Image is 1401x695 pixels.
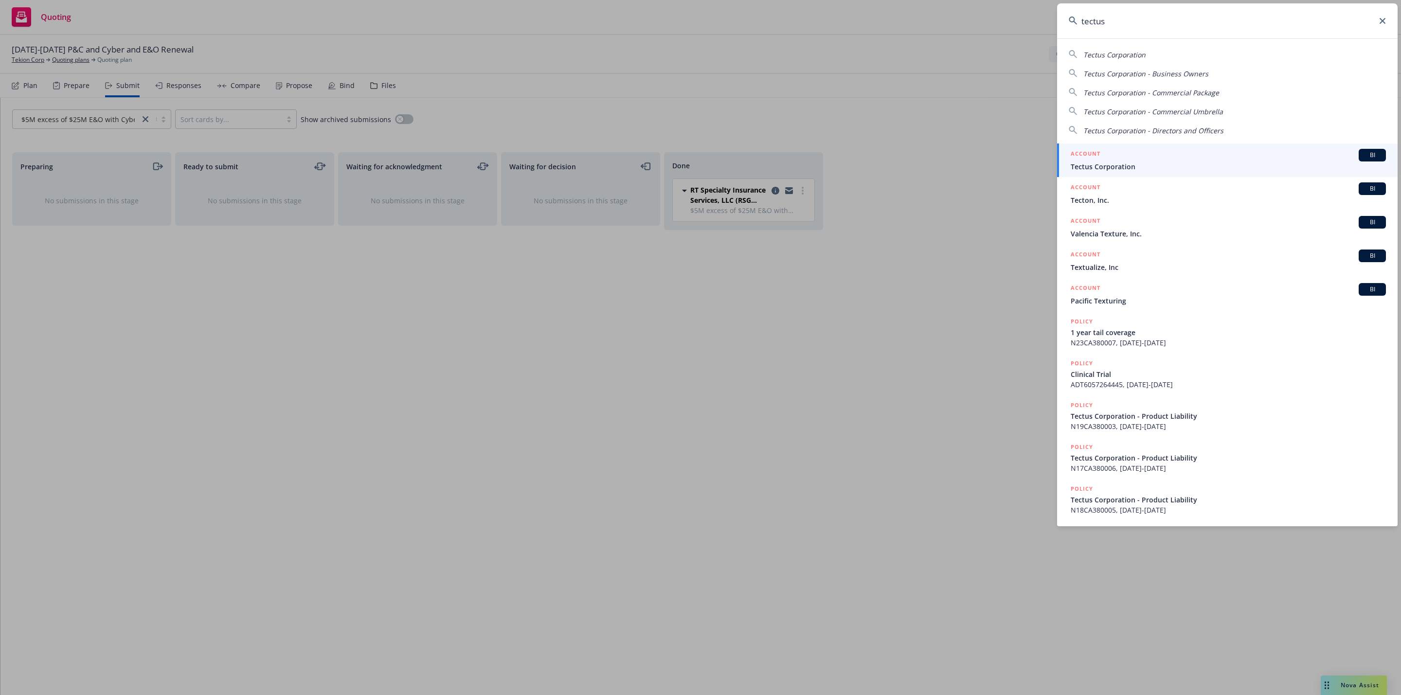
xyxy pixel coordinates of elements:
[1083,107,1223,116] span: Tectus Corporation - Commercial Umbrella
[1071,411,1386,421] span: Tectus Corporation - Product Liability
[1363,285,1382,294] span: BI
[1071,327,1386,338] span: 1 year tail coverage
[1071,495,1386,505] span: Tectus Corporation - Product Liability
[1363,151,1382,160] span: BI
[1363,184,1382,193] span: BI
[1057,3,1398,38] input: Search...
[1071,296,1386,306] span: Pacific Texturing
[1071,379,1386,390] span: ADT6057264445, [DATE]-[DATE]
[1071,182,1100,194] h5: ACCOUNT
[1057,211,1398,244] a: ACCOUNTBIValencia Texture, Inc.
[1071,484,1093,494] h5: POLICY
[1057,437,1398,479] a: POLICYTectus Corporation - Product LiabilityN17CA380006, [DATE]-[DATE]
[1071,338,1386,348] span: N23CA380007, [DATE]-[DATE]
[1057,353,1398,395] a: POLICYClinical TrialADT6057264445, [DATE]-[DATE]
[1071,216,1100,228] h5: ACCOUNT
[1071,249,1100,261] h5: ACCOUNT
[1083,69,1208,78] span: Tectus Corporation - Business Owners
[1083,50,1146,59] span: Tectus Corporation
[1071,369,1386,379] span: Clinical Trial
[1071,358,1093,368] h5: POLICY
[1057,311,1398,353] a: POLICY1 year tail coverageN23CA380007, [DATE]-[DATE]
[1083,88,1219,97] span: Tectus Corporation - Commercial Package
[1071,505,1386,515] span: N18CA380005, [DATE]-[DATE]
[1071,229,1386,239] span: Valencia Texture, Inc.
[1071,463,1386,473] span: N17CA380006, [DATE]-[DATE]
[1057,479,1398,520] a: POLICYTectus Corporation - Product LiabilityN18CA380005, [DATE]-[DATE]
[1071,161,1386,172] span: Tectus Corporation
[1057,244,1398,278] a: ACCOUNTBITextualize, Inc
[1363,251,1382,260] span: BI
[1071,442,1093,452] h5: POLICY
[1071,149,1100,160] h5: ACCOUNT
[1083,126,1223,135] span: Tectus Corporation - Directors and Officers
[1071,317,1093,326] h5: POLICY
[1071,283,1100,295] h5: ACCOUNT
[1071,421,1386,431] span: N19CA380003, [DATE]-[DATE]
[1363,218,1382,227] span: BI
[1057,143,1398,177] a: ACCOUNTBITectus Corporation
[1071,262,1386,272] span: Textualize, Inc
[1071,195,1386,205] span: Tecton, Inc.
[1057,177,1398,211] a: ACCOUNTBITecton, Inc.
[1057,278,1398,311] a: ACCOUNTBIPacific Texturing
[1071,400,1093,410] h5: POLICY
[1057,395,1398,437] a: POLICYTectus Corporation - Product LiabilityN19CA380003, [DATE]-[DATE]
[1071,453,1386,463] span: Tectus Corporation - Product Liability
